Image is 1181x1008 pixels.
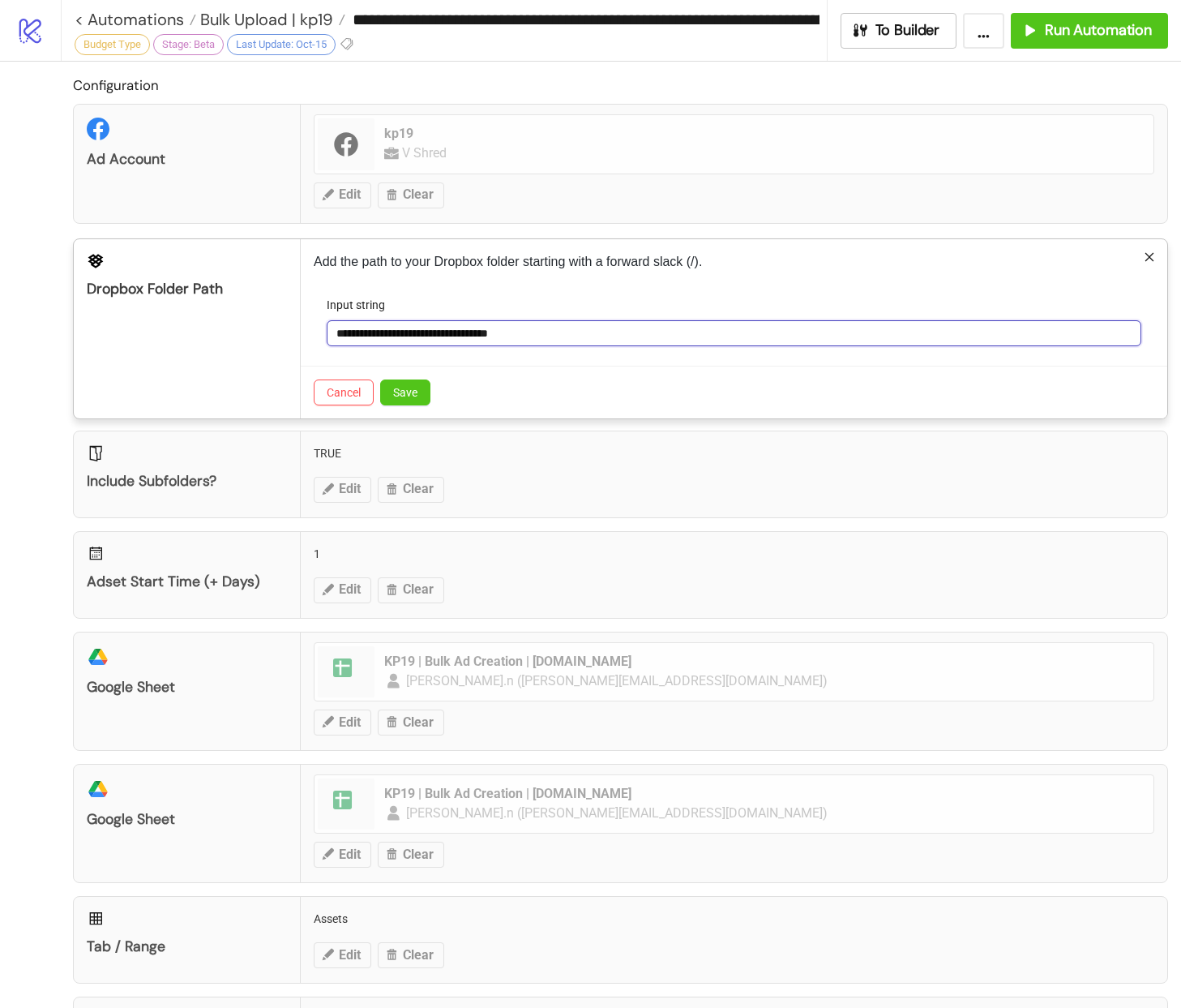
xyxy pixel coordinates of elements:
p: Add the path to your Dropbox folder starting with a forward slack (/). [314,252,1154,272]
div: Last Update: Oct-15 [227,34,336,55]
span: Save [393,386,417,399]
div: Budget Type [75,34,150,55]
span: Run Automation [1045,21,1152,40]
button: To Builder [841,13,957,49]
span: close [1144,251,1155,263]
button: Run Automation [1011,13,1168,49]
span: To Builder [875,21,940,40]
label: Input string [327,296,396,314]
div: Stage: Beta [153,34,224,55]
button: ... [963,13,1004,49]
button: Save [380,380,430,405]
a: Bulk Upload | kp19 [196,11,345,28]
span: Cancel [327,386,361,399]
a: < Automations [75,11,196,28]
button: Cancel [314,380,374,405]
span: Bulk Upload | kp19 [196,9,333,30]
input: Input string [327,320,1141,346]
div: Dropbox Folder Path [87,280,287,298]
h2: Configuration [73,75,1168,96]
